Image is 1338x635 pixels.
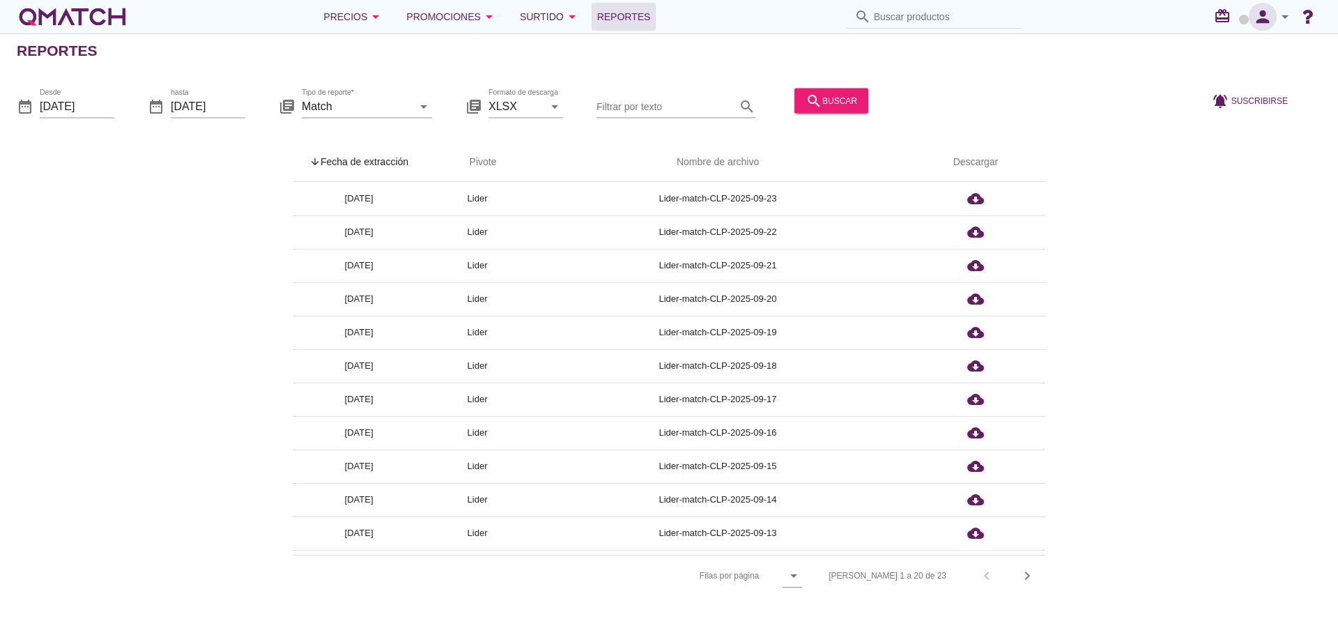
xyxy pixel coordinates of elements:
[739,98,755,114] i: search
[785,567,802,584] i: arrow_drop_down
[1249,7,1277,26] i: person
[530,383,906,416] td: Lider-match-CLP-2025-09-17
[425,483,530,517] td: Lider
[293,316,425,349] td: [DATE]
[520,8,580,25] div: Surtido
[806,92,857,109] div: buscar
[794,88,868,113] button: buscar
[425,450,530,483] td: Lider
[967,358,984,374] i: cloud_download
[509,3,592,31] button: Surtido
[530,550,906,583] td: Lider-match-CLP-2025-09-12
[309,156,321,167] i: arrow_upward
[530,143,906,182] th: Nombre de archivo: Not sorted.
[293,182,425,215] td: [DATE]
[293,450,425,483] td: [DATE]
[302,95,413,117] input: Tipo de reporte*
[829,569,946,582] div: [PERSON_NAME] 1 a 20 de 23
[489,95,544,117] input: Formato de descarga
[1231,94,1288,107] span: Suscribirse
[592,3,656,31] a: Reportes
[425,550,530,583] td: Lider
[967,190,984,207] i: cloud_download
[564,8,580,25] i: arrow_drop_down
[415,98,432,114] i: arrow_drop_down
[854,8,871,25] i: search
[967,391,984,408] i: cloud_download
[17,3,128,31] a: white-qmatch-logo
[425,215,530,249] td: Lider
[312,3,395,31] button: Precios
[530,416,906,450] td: Lider-match-CLP-2025-09-16
[967,458,984,475] i: cloud_download
[293,517,425,550] td: [DATE]
[1019,567,1036,584] i: chevron_right
[530,517,906,550] td: Lider-match-CLP-2025-09-13
[546,98,563,114] i: arrow_drop_down
[425,416,530,450] td: Lider
[293,349,425,383] td: [DATE]
[293,416,425,450] td: [DATE]
[530,450,906,483] td: Lider-match-CLP-2025-09-15
[323,8,384,25] div: Precios
[40,95,114,117] input: Desde
[293,383,425,416] td: [DATE]
[806,92,822,109] i: search
[466,98,482,114] i: library_books
[293,282,425,316] td: [DATE]
[171,95,245,117] input: hasta
[530,483,906,517] td: Lider-match-CLP-2025-09-14
[1015,563,1040,588] button: Next page
[425,383,530,416] td: Lider
[967,224,984,240] i: cloud_download
[395,3,509,31] button: Promociones
[425,182,530,215] td: Lider
[406,8,498,25] div: Promociones
[1277,8,1293,25] i: arrow_drop_down
[597,8,651,25] span: Reportes
[597,95,736,117] input: Filtrar por texto
[17,40,98,62] h2: Reportes
[1214,8,1236,24] i: redeem
[367,8,384,25] i: arrow_drop_down
[293,550,425,583] td: [DATE]
[425,316,530,349] td: Lider
[967,424,984,441] i: cloud_download
[425,282,530,316] td: Lider
[293,143,425,182] th: Fecha de extracción: Sorted descending. Activate to remove sorting.
[530,316,906,349] td: Lider-match-CLP-2025-09-19
[530,249,906,282] td: Lider-match-CLP-2025-09-21
[425,349,530,383] td: Lider
[530,282,906,316] td: Lider-match-CLP-2025-09-20
[967,525,984,542] i: cloud_download
[967,491,984,508] i: cloud_download
[481,8,498,25] i: arrow_drop_down
[293,483,425,517] td: [DATE]
[425,143,530,182] th: Pivote: Not sorted. Activate to sort ascending.
[293,215,425,249] td: [DATE]
[1212,92,1231,109] i: notifications_active
[967,291,984,307] i: cloud_download
[148,98,164,114] i: date_range
[530,215,906,249] td: Lider-match-CLP-2025-09-22
[530,182,906,215] td: Lider-match-CLP-2025-09-23
[1201,88,1299,113] button: Suscribirse
[293,249,425,282] td: [DATE]
[17,98,33,114] i: date_range
[425,249,530,282] td: Lider
[560,556,802,596] div: Filas por página
[425,517,530,550] td: Lider
[530,349,906,383] td: Lider-match-CLP-2025-09-18
[279,98,295,114] i: library_books
[906,143,1045,182] th: Descargar: Not sorted.
[967,257,984,274] i: cloud_download
[874,6,1013,28] input: Buscar productos
[967,324,984,341] i: cloud_download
